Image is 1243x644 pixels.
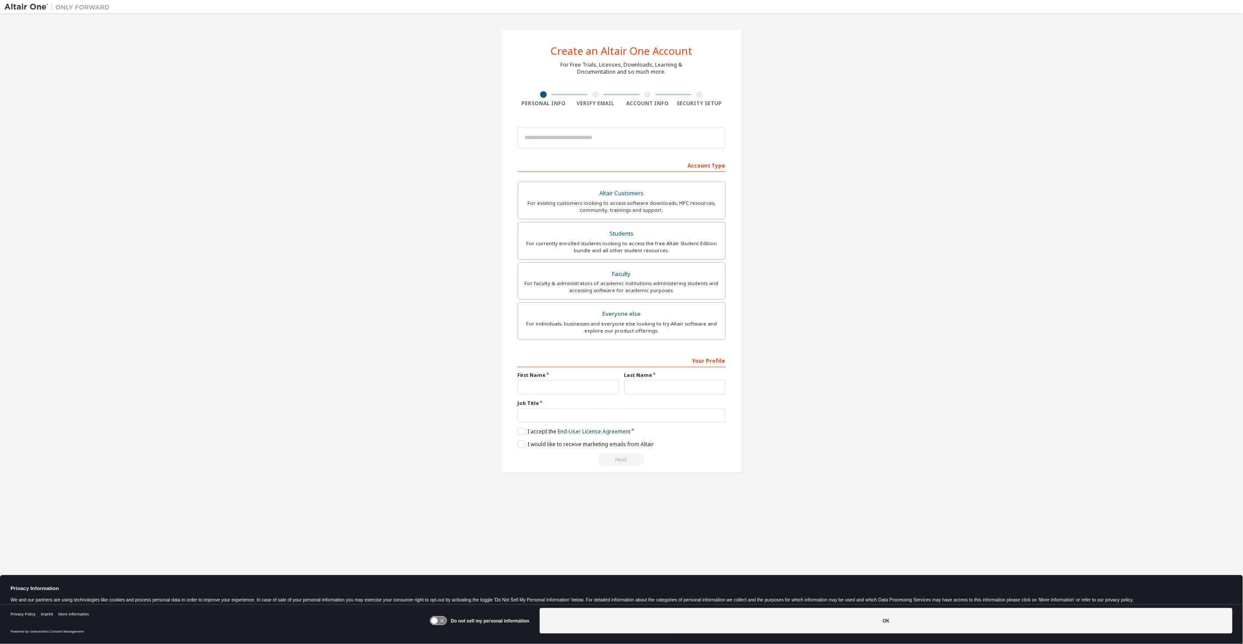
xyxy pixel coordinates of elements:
div: For individuals, businesses and everyone else looking to try Altair software and explore our prod... [524,320,720,334]
img: Altair One [4,3,114,11]
div: Personal Info [518,100,570,107]
label: I accept the [518,428,630,435]
label: First Name [518,372,619,379]
div: Create an Altair One Account [551,46,692,56]
div: For existing customers looking to access software downloads, HPC resources, community, trainings ... [524,200,720,214]
div: Students [524,228,720,240]
div: Account Info [622,100,674,107]
div: Your Profile [518,353,726,367]
div: Verify Email [570,100,622,107]
div: For faculty & administrators of academic institutions administering students and accessing softwa... [524,280,720,294]
div: For currently enrolled students looking to access the free Altair Student Edition bundle and all ... [524,240,720,254]
label: Last Name [624,372,726,379]
label: I would like to receive marketing emails from Altair [518,440,654,448]
div: For Free Trials, Licenses, Downloads, Learning & Documentation and so much more. [561,61,683,75]
div: Altair Customers [524,187,720,200]
div: Security Setup [673,100,726,107]
div: Faculty [524,268,720,280]
label: Job Title [518,400,726,407]
a: End-User License Agreement [558,428,630,435]
div: Everyone else [524,308,720,320]
div: Account Type [518,158,726,172]
div: Read and acccept EULA to continue [518,453,726,466]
